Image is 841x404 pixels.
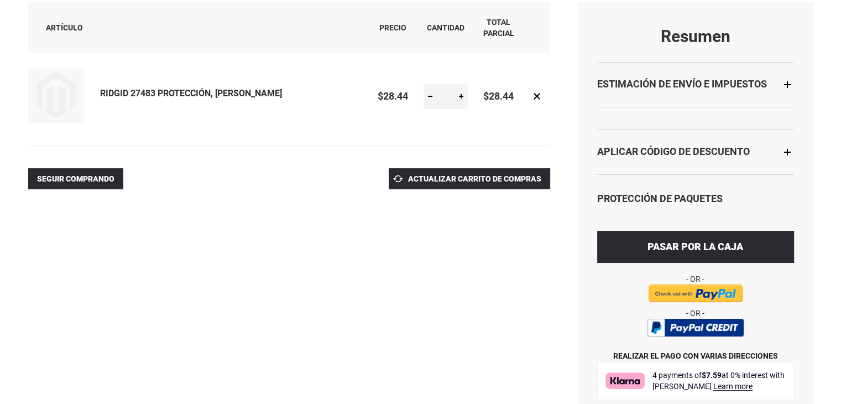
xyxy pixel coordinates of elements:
font: Protección de paquetes [597,193,723,204]
button: Actualizar carrito de compras [389,168,550,189]
img: RIDGID 27483 PROTECCIÓN, CORREA [28,68,83,123]
a: RIDGID 27483 PROTECCIÓN, [PERSON_NAME] [100,88,282,99]
iframe: Secure payment input frame [595,272,796,273]
a: Seguir comprando [28,168,123,189]
font: $28.44 [483,90,514,102]
font: Aplicar código de descuento [597,146,750,157]
font: Estimación de envío e impuestos [597,78,767,90]
font: Cantidad [427,23,464,32]
a: Realizar el pago con varias direcciones [613,351,778,360]
font: Artículo [46,23,83,32]
font: Total parcial [483,18,514,38]
font: Pasar por la caja [647,241,743,252]
font: Precio [379,23,406,32]
a: RIDGID 27483 PROTECCIÓN, CORREA [28,68,100,126]
font: Actualizar carrito de compras [408,174,541,183]
font: Resumen [661,27,730,46]
button: Pasar por la caja [597,231,794,263]
font: $28.44 [378,90,408,102]
font: Seguir comprando [37,174,114,183]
